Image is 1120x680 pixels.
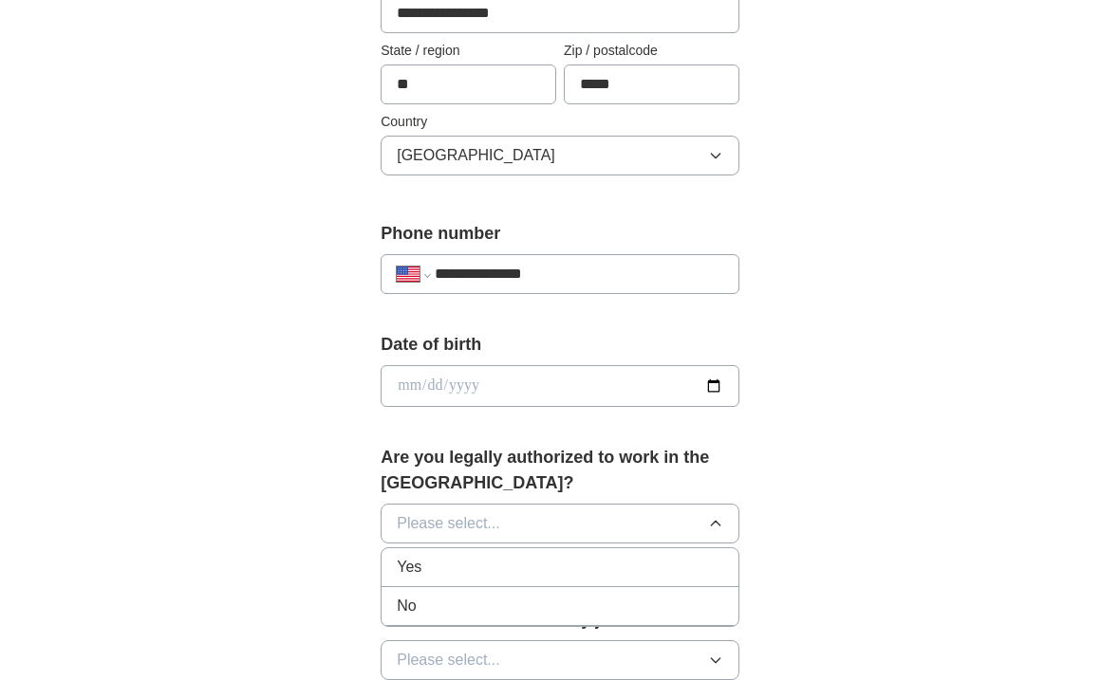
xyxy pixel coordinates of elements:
button: [GEOGRAPHIC_DATA] [381,136,739,175]
span: Yes [397,556,421,579]
label: State / region [381,41,556,61]
button: Please select... [381,504,739,543]
label: Country [381,112,739,132]
span: No [397,595,416,617]
label: Date of birth [381,332,739,358]
span: Please select... [397,512,500,535]
button: Please select... [381,640,739,680]
span: Please select... [397,649,500,671]
span: [GEOGRAPHIC_DATA] [397,144,555,167]
label: Are you legally authorized to work in the [GEOGRAPHIC_DATA]? [381,445,739,496]
label: Zip / postalcode [564,41,739,61]
label: Phone number [381,221,739,247]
